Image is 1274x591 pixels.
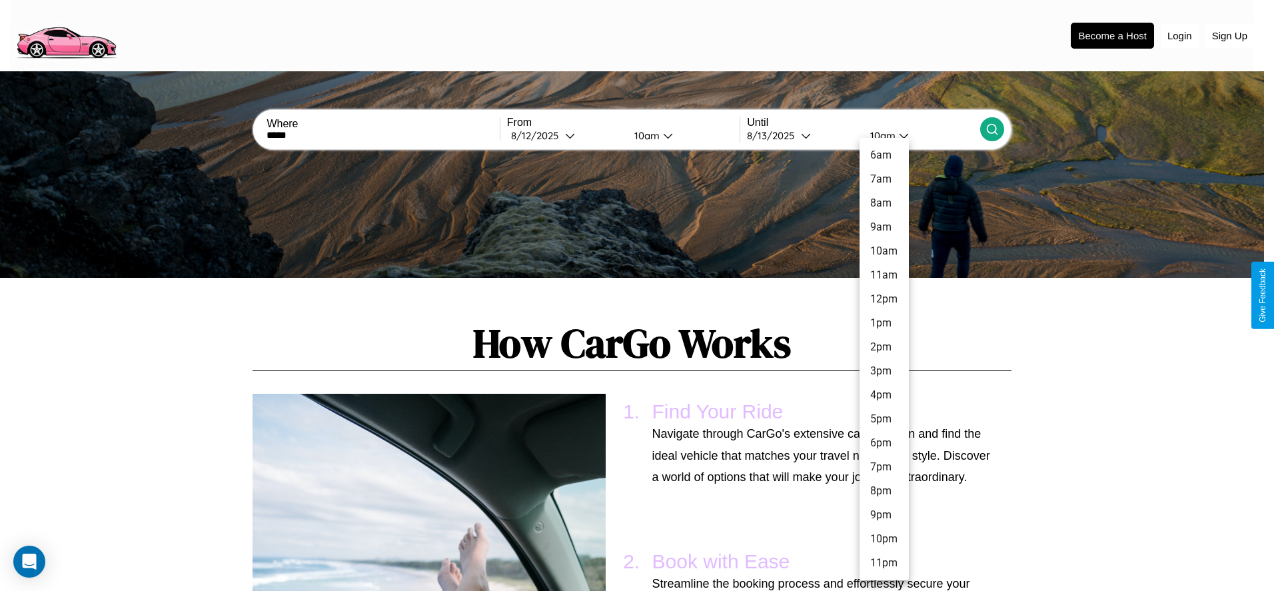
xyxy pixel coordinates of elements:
[860,551,909,575] li: 11pm
[860,287,909,311] li: 12pm
[860,335,909,359] li: 2pm
[860,527,909,551] li: 10pm
[860,431,909,455] li: 6pm
[860,143,909,167] li: 6am
[860,311,909,335] li: 1pm
[860,479,909,503] li: 8pm
[860,407,909,431] li: 5pm
[13,546,45,578] div: Open Intercom Messenger
[860,359,909,383] li: 3pm
[860,455,909,479] li: 7pm
[860,503,909,527] li: 9pm
[860,215,909,239] li: 9am
[860,263,909,287] li: 11am
[860,167,909,191] li: 7am
[860,239,909,263] li: 10am
[860,191,909,215] li: 8am
[1258,269,1267,322] div: Give Feedback
[860,383,909,407] li: 4pm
